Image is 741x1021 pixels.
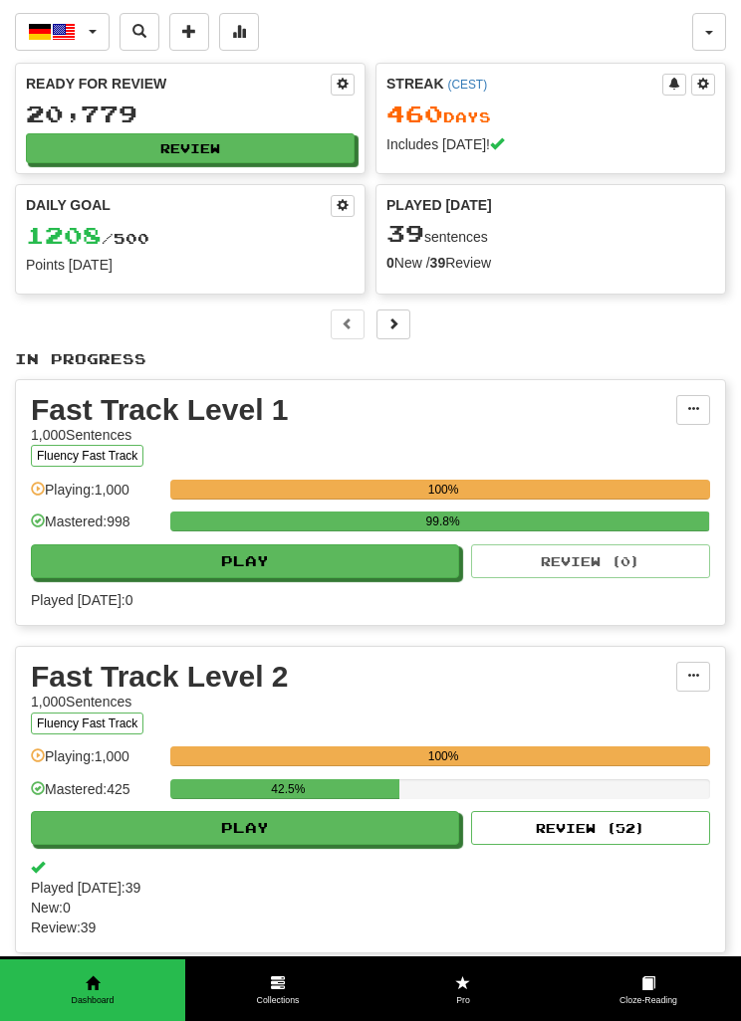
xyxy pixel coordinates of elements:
div: Mastered: 998 [31,511,160,544]
span: Cloze-Reading [556,994,741,1007]
div: Ready for Review [26,74,331,94]
div: New / Review [386,253,715,273]
button: Play [31,544,459,578]
button: Review (52) [471,811,710,845]
button: Search sentences [120,13,159,51]
div: 100% [176,746,710,766]
div: 100% [176,480,710,500]
button: Review [26,133,355,163]
div: Playing: 1,000 [31,480,160,512]
div: Points [DATE] [26,255,355,275]
div: 99.8% [176,511,709,531]
div: 42.5% [176,779,399,799]
div: Streak [386,74,662,94]
div: Playing: 1,000 [31,746,160,779]
div: Includes [DATE]! [386,134,715,154]
span: Played [DATE]: 39 [31,878,710,898]
button: Fluency Fast Track [31,445,143,467]
div: Fast Track Level 1 [31,395,676,425]
div: 1,000 Sentences [31,425,676,445]
span: / 500 [26,230,149,247]
button: Add sentence to collection [169,13,209,51]
strong: 39 [430,255,446,271]
a: (CEST) [447,78,487,92]
div: 1,000 Sentences [31,692,676,712]
button: More stats [219,13,259,51]
div: Daily Goal [26,195,331,217]
span: Collections [185,994,370,1007]
span: 460 [386,100,443,127]
div: Day s [386,102,715,127]
span: New: 0 [31,898,710,918]
div: 20,779 [26,102,355,126]
span: Played [DATE]: 0 [31,590,710,610]
span: 39 [386,219,424,247]
div: Mastered: 425 [31,779,160,812]
span: Review: 39 [31,918,710,937]
span: Pro [370,994,556,1007]
strong: 0 [386,255,394,271]
p: In Progress [15,349,726,369]
button: Review (0) [471,544,710,578]
button: Play [31,811,459,845]
span: Played [DATE] [386,195,492,215]
div: sentences [386,221,715,247]
button: Fluency Fast Track [31,713,143,734]
span: 1208 [26,221,102,249]
div: Fast Track Level 2 [31,662,676,692]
